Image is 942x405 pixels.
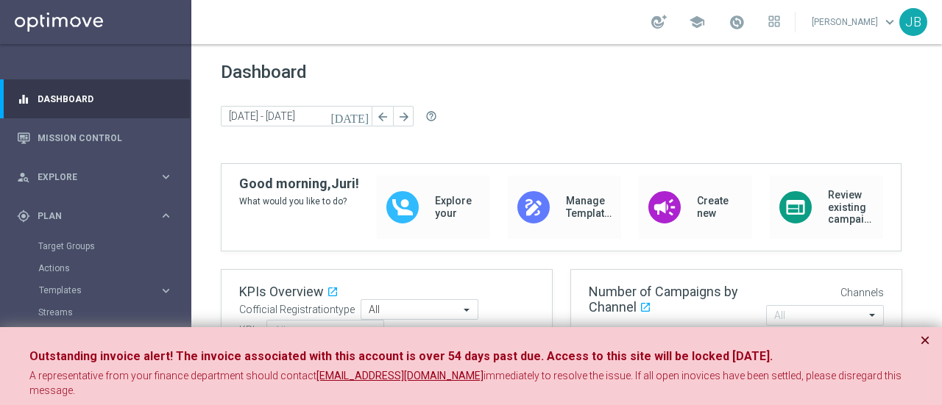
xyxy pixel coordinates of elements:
span: Plan [38,212,159,221]
a: [EMAIL_ADDRESS][DOMAIN_NAME] [316,369,484,384]
span: Explore [38,173,159,182]
span: school [689,14,705,30]
div: Templates [38,279,190,301]
button: equalizer Dashboard [16,93,174,105]
div: Target Groups [38,235,190,257]
button: Templates keyboard_arrow_right [38,284,174,296]
a: Dashboard [38,79,173,118]
div: Streams [38,301,190,323]
span: Templates [39,286,144,295]
button: Mission Control [16,132,174,144]
div: JB [899,8,927,36]
button: Close [920,331,930,349]
div: Templates [39,286,159,295]
i: keyboard_arrow_right [159,209,173,223]
div: Explore [17,171,159,184]
a: [PERSON_NAME]keyboard_arrow_down [810,11,899,33]
div: Mission Control [17,118,173,157]
a: Streams [38,307,153,318]
div: Dashboard [17,79,173,118]
a: Target Groups [38,240,153,252]
i: gps_fixed [17,209,30,223]
button: gps_fixed Plan keyboard_arrow_right [16,210,174,222]
span: immediately to resolve the issue. If all open inovices have been settled, please disregard this m... [29,370,904,396]
span: A representative from your finance department should contact [29,370,316,381]
div: Plan [17,209,159,223]
a: Mission Control [38,118,173,157]
div: Actions [38,257,190,279]
span: keyboard_arrow_down [882,14,898,30]
i: keyboard_arrow_right [159,284,173,298]
strong: Outstanding invoice alert! The invoice associated with this account is over 54 days past due. Acc... [29,349,773,363]
i: equalizer [17,93,30,106]
i: keyboard_arrow_right [159,170,173,184]
div: Realtime Triggers [38,323,190,345]
i: person_search [17,171,30,184]
button: person_search Explore keyboard_arrow_right [16,171,174,183]
a: Actions [38,262,153,274]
